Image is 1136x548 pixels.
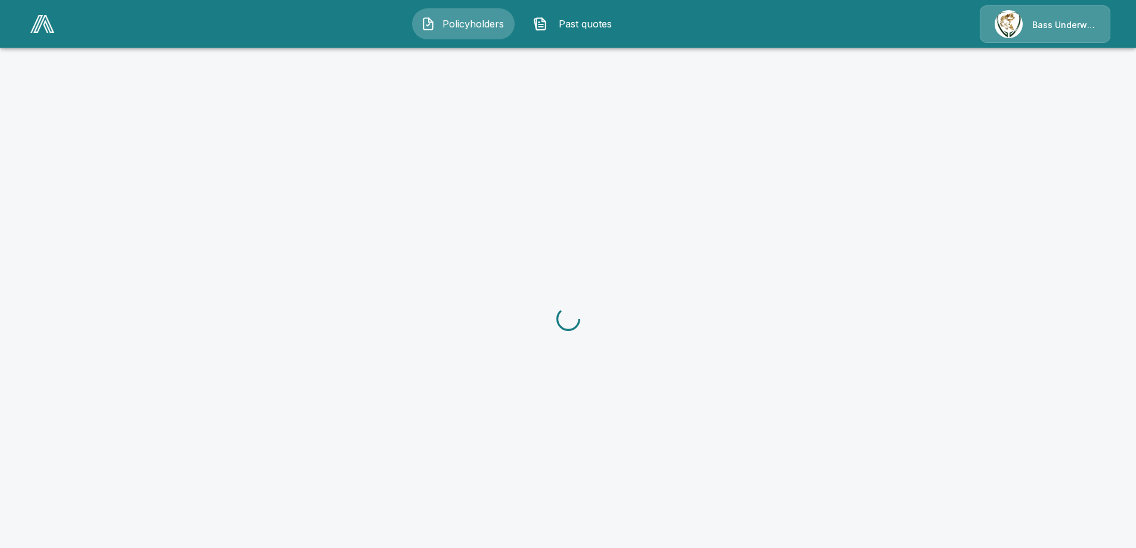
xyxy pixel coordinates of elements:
[524,8,627,39] button: Past quotes IconPast quotes
[412,8,515,39] button: Policyholders IconPolicyholders
[552,17,618,31] span: Past quotes
[30,15,54,33] img: AA Logo
[440,17,506,31] span: Policyholders
[421,17,435,31] img: Policyholders Icon
[533,17,547,31] img: Past quotes Icon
